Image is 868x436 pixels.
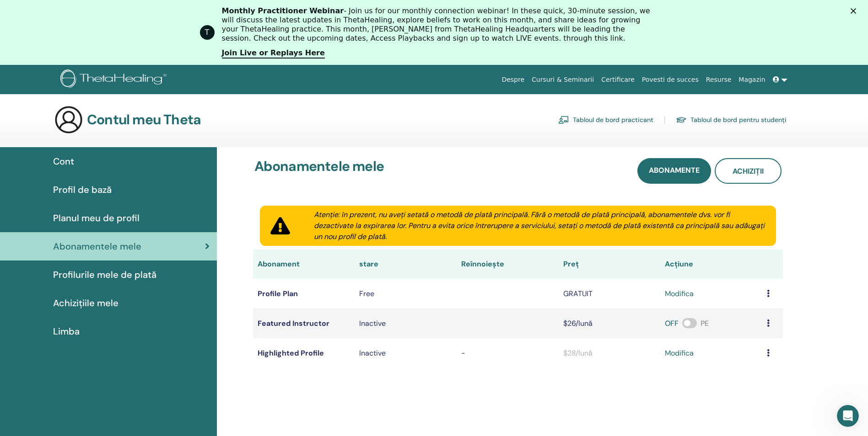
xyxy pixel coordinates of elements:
div: Inactive [359,318,452,329]
a: Magazin [735,71,769,88]
span: $26/lună [563,319,593,328]
img: graduation-cap.svg [676,116,687,124]
td: Highlighted Profile [253,338,355,368]
div: Profile image for ThetaHealing [200,25,215,40]
a: modifica [665,348,694,359]
a: Abonamente [637,158,711,184]
div: Free [359,288,452,299]
span: Profilurile mele de plată [53,268,156,282]
div: Close [851,8,860,14]
iframe: Intercom live chat [837,405,859,427]
h3: Contul meu Theta [87,112,201,128]
a: Tabloul de bord pentru studenți [676,112,787,127]
span: OFF [665,319,679,328]
div: - Join us for our monthly connection webinar! In these quick, 30-minute session, we will discuss ... [222,6,654,43]
th: Abonament [253,250,355,279]
div: Atenție: în prezent, nu aveți setată o metodă de plată principală. Fără o metodă de plată princip... [303,209,776,242]
img: chalkboard-teacher.svg [558,116,569,124]
th: stare [355,250,457,279]
a: Achiziții [715,158,782,184]
span: Abonamente [649,165,700,175]
a: Join Live or Replays Here [222,48,325,58]
a: Cursuri & Seminarii [528,71,598,88]
td: Featured Instructor [253,308,355,338]
a: modifica [665,288,694,299]
span: Profil de bază [53,183,112,197]
a: Resurse [702,71,735,88]
a: Tabloul de bord practicant [558,112,653,127]
span: Achizițiile mele [53,296,119,310]
span: Limba [53,324,80,338]
p: Inactive [359,348,452,359]
td: Profile Plan [253,279,355,308]
span: Cont [53,154,74,168]
span: - [461,348,465,358]
span: $28/lună [563,348,593,358]
span: Achiziții [733,166,764,176]
h3: Abonamentele mele [254,158,384,180]
th: Preț [559,250,661,279]
img: logo.png [60,69,170,90]
b: Monthly Practitioner Webinar [222,6,344,15]
a: Certificare [598,71,638,88]
span: GRATUIT [563,289,593,298]
span: PE [701,319,709,328]
span: Planul meu de profil [53,211,140,225]
th: Acțiune [660,250,762,279]
span: Abonamentele mele [53,239,141,253]
th: Reînnoiește [457,250,559,279]
a: Povesti de succes [638,71,702,88]
img: generic-user-icon.jpg [54,105,83,134]
a: Despre [498,71,528,88]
